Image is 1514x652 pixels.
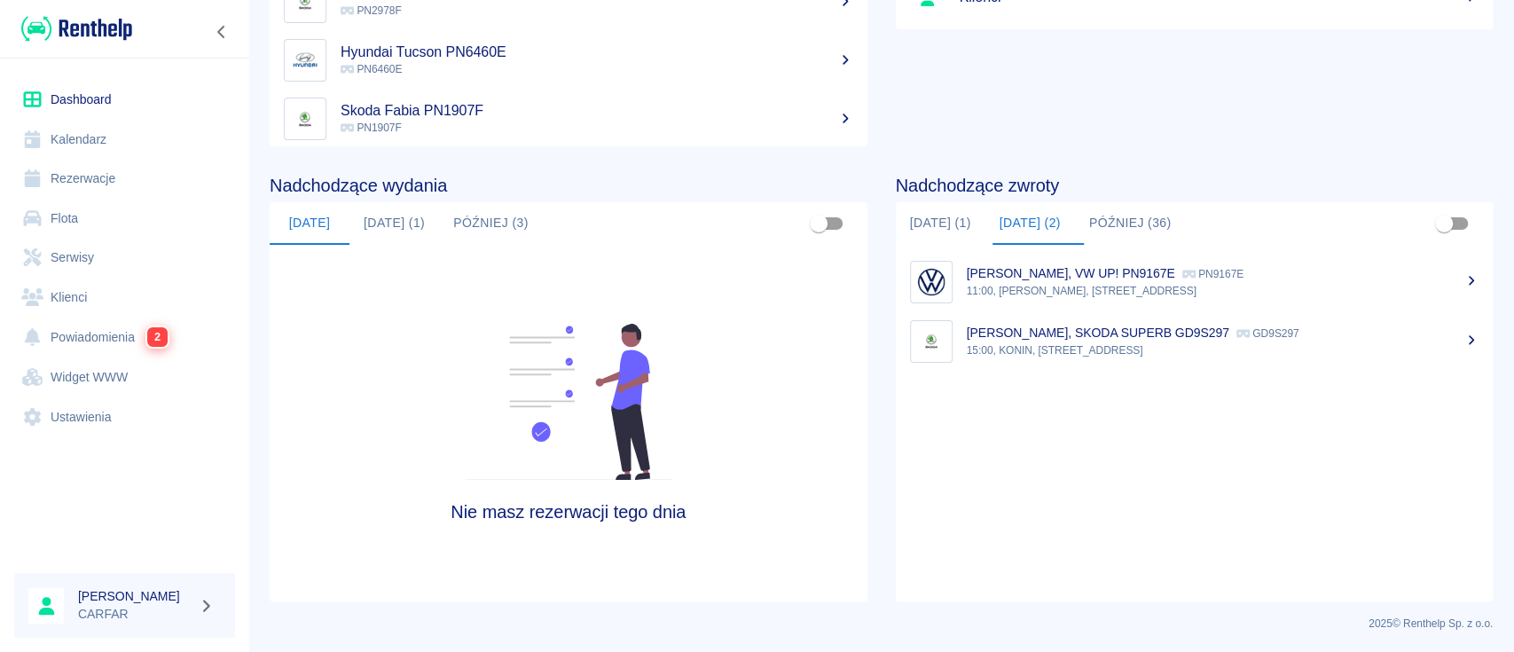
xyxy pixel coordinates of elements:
[896,252,1494,311] a: Image[PERSON_NAME], VW UP! PN9167E PN9167E11:00, [PERSON_NAME], [STREET_ADDRESS]
[21,14,132,43] img: Renthelp logo
[270,31,867,90] a: ImageHyundai Tucson PN6460E PN6460E
[270,202,349,245] button: [DATE]
[1427,207,1461,240] span: Pokaż przypisane tylko do mnie
[288,102,322,136] img: Image
[341,63,402,75] span: PN6460E
[967,326,1229,340] p: [PERSON_NAME], SKODA SUPERB GD9S297
[1075,202,1186,245] button: Później (36)
[341,102,853,120] h5: Skoda Fabia PN1907F
[14,199,235,239] a: Flota
[967,342,1479,358] p: 15:00, KONIN, [STREET_ADDRESS]
[208,20,235,43] button: Zwiń nawigację
[344,501,792,522] h4: Nie masz rezerwacji tego dnia
[270,90,867,148] a: ImageSkoda Fabia PN1907F PN1907F
[454,324,683,480] img: Fleet
[967,283,1479,299] p: 11:00, [PERSON_NAME], [STREET_ADDRESS]
[14,159,235,199] a: Rezerwacje
[288,43,322,77] img: Image
[1236,327,1299,340] p: GD9S297
[14,80,235,120] a: Dashboard
[270,616,1493,632] p: 2025 © Renthelp Sp. z o.o.
[896,175,1494,196] h4: Nadchodzące zwroty
[14,120,235,160] a: Kalendarz
[896,311,1494,371] a: Image[PERSON_NAME], SKODA SUPERB GD9S297 GD9S29715:00, KONIN, [STREET_ADDRESS]
[341,4,402,17] span: PN2978F
[439,202,543,245] button: Później (3)
[341,43,853,61] h5: Hyundai Tucson PN6460E
[78,605,192,624] p: CARFAR
[14,317,235,357] a: Powiadomienia2
[914,325,948,358] img: Image
[914,265,948,299] img: Image
[78,587,192,605] h6: [PERSON_NAME]
[14,14,132,43] a: Renthelp logo
[985,202,1075,245] button: [DATE] (2)
[14,238,235,278] a: Serwisy
[14,278,235,318] a: Klienci
[802,207,835,240] span: Pokaż przypisane tylko do mnie
[349,202,439,245] button: [DATE] (1)
[1182,268,1243,280] p: PN9167E
[896,202,985,245] button: [DATE] (1)
[967,266,1175,280] p: [PERSON_NAME], VW UP! PN9167E
[14,397,235,437] a: Ustawienia
[341,122,402,134] span: PN1907F
[14,357,235,397] a: Widget WWW
[147,327,168,347] span: 2
[270,175,867,196] h4: Nadchodzące wydania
